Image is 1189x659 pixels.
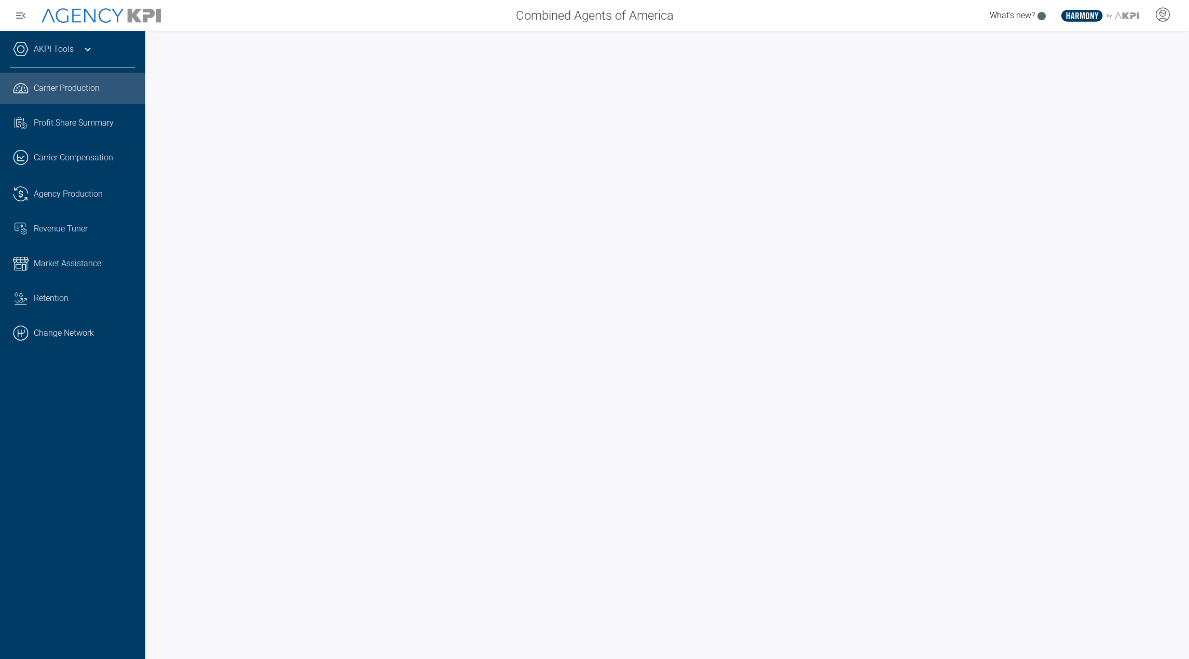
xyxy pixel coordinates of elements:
a: AKPI Tools [34,43,74,56]
span: Agency Production [34,188,103,200]
span: Carrier Compensation [34,152,113,164]
span: Combined Agents of America [516,6,674,25]
span: Profit Share Summary [34,117,114,129]
span: Market Assistance [34,257,101,270]
div: Retention [34,292,135,305]
span: Revenue Tuner [34,223,88,235]
span: What's new? [990,10,1035,20]
span: Carrier Production [34,82,100,94]
img: AgencyKPI [42,8,161,23]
